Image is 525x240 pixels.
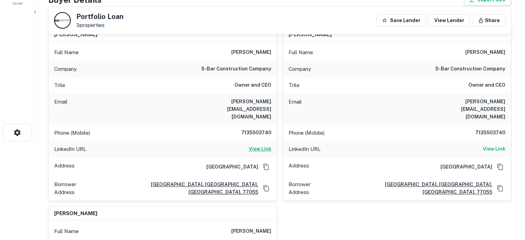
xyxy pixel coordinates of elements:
[54,65,77,73] p: Company
[435,65,505,73] h6: s-bar construction company
[376,14,426,27] button: Save Lender
[289,48,313,57] p: Full Name
[495,183,505,193] button: Copy Address
[289,98,302,121] p: Email
[234,81,271,89] h6: Owner and CEO
[261,162,271,172] button: Copy Address
[54,162,75,172] p: Address
[289,145,321,153] p: LinkedIn URL
[422,98,505,121] h6: [PERSON_NAME][EMAIL_ADDRESS][DOMAIN_NAME]
[54,81,65,89] p: Title
[465,48,505,57] h6: [PERSON_NAME]
[54,48,79,57] p: Full Name
[54,98,67,121] p: Email
[54,145,86,153] p: LinkedIn URL
[76,13,124,20] h5: Portfolio Loan
[201,163,258,171] h6: [GEOGRAPHIC_DATA]
[96,181,258,196] a: [GEOGRAPHIC_DATA], [GEOGRAPHIC_DATA], [GEOGRAPHIC_DATA], 77055
[483,145,505,153] a: View Link
[330,181,492,196] a: [GEOGRAPHIC_DATA], [GEOGRAPHIC_DATA], [GEOGRAPHIC_DATA], 77055
[289,162,309,172] p: Address
[289,81,300,89] p: Title
[435,163,492,171] h6: [GEOGRAPHIC_DATA]
[188,98,271,121] h6: [PERSON_NAME][EMAIL_ADDRESS][DOMAIN_NAME]
[490,185,525,218] iframe: Chat Widget
[429,14,470,27] a: View Lender
[468,81,505,89] h6: Owner and CEO
[289,180,328,196] p: Borrower Address
[249,145,271,153] a: View Link
[12,0,22,6] span: Saved
[54,210,97,218] h6: [PERSON_NAME]
[54,227,79,236] p: Full Name
[495,162,505,172] button: Copy Address
[473,14,505,27] button: Share
[230,129,271,137] h6: 7135503740
[289,129,324,137] p: Phone (Mobile)
[231,227,271,236] h6: [PERSON_NAME]
[261,183,271,193] button: Copy Address
[54,180,93,196] p: Borrower Address
[464,129,505,137] h6: 7135503740
[289,65,311,73] p: Company
[231,48,271,57] h6: [PERSON_NAME]
[201,65,271,73] h6: s-bar construction company
[54,129,90,137] p: Phone (Mobile)
[76,22,124,28] p: 3 properties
